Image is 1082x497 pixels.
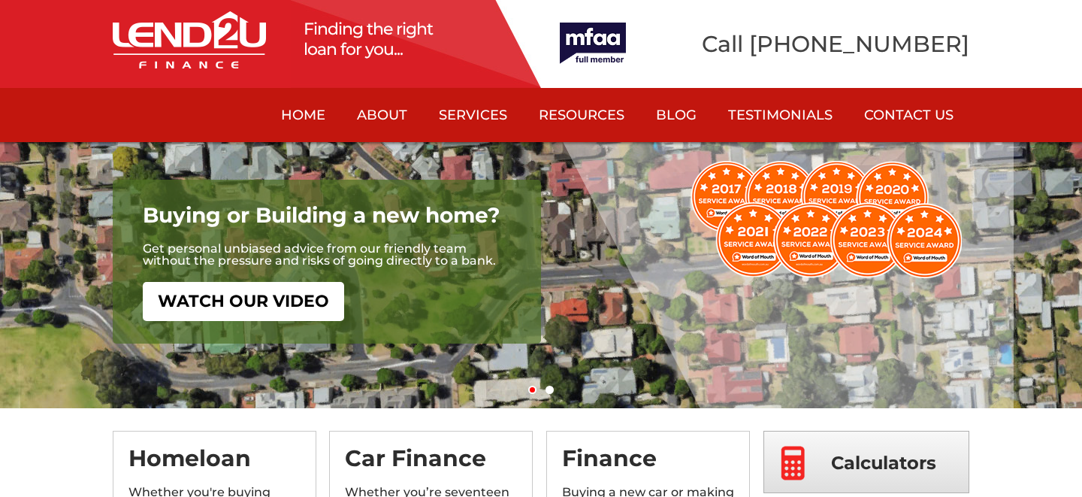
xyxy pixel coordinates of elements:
a: 1 [528,386,536,394]
a: 2 [546,386,554,394]
h3: Buying or Building a new home? [143,202,511,243]
p: Get personal unbiased advice from our friendly team without the pressure and risks of going direc... [143,243,511,267]
h3: Finance [562,447,734,484]
h3: Homeloan [128,447,301,484]
a: Resources [523,88,640,142]
a: About [341,88,423,142]
a: Services [423,88,523,142]
a: Blog [640,88,712,142]
a: Testimonials [712,88,848,142]
img: WOM2024.png [691,161,962,278]
a: Calculators [763,431,969,493]
h3: Car Finance [345,447,517,484]
a: Contact Us [848,88,969,142]
a: Home [265,88,341,142]
a: WATCH OUR VIDEO [143,282,344,321]
span: Calculators [831,432,936,494]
